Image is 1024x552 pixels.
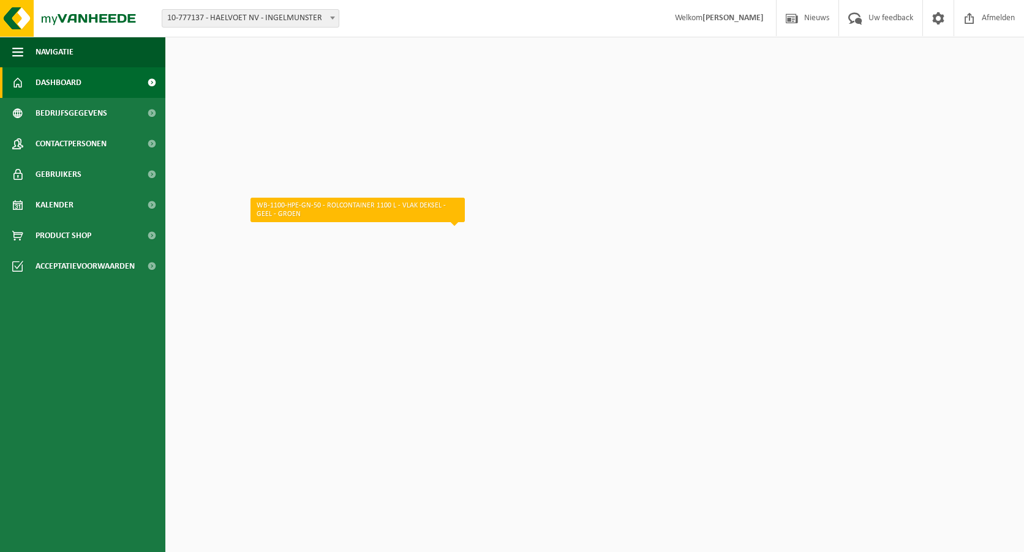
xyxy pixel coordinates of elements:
strong: [PERSON_NAME] [702,13,764,23]
span: Acceptatievoorwaarden [36,251,135,282]
span: Navigatie [36,37,73,67]
span: Kalender [36,190,73,220]
span: Product Shop [36,220,91,251]
span: 10-777137 - HAELVOET NV - INGELMUNSTER [162,9,339,28]
span: Contactpersonen [36,129,107,159]
span: Dashboard [36,67,81,98]
span: 10-777137 - HAELVOET NV - INGELMUNSTER [162,10,339,27]
span: Bedrijfsgegevens [36,98,107,129]
span: Gebruikers [36,159,81,190]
